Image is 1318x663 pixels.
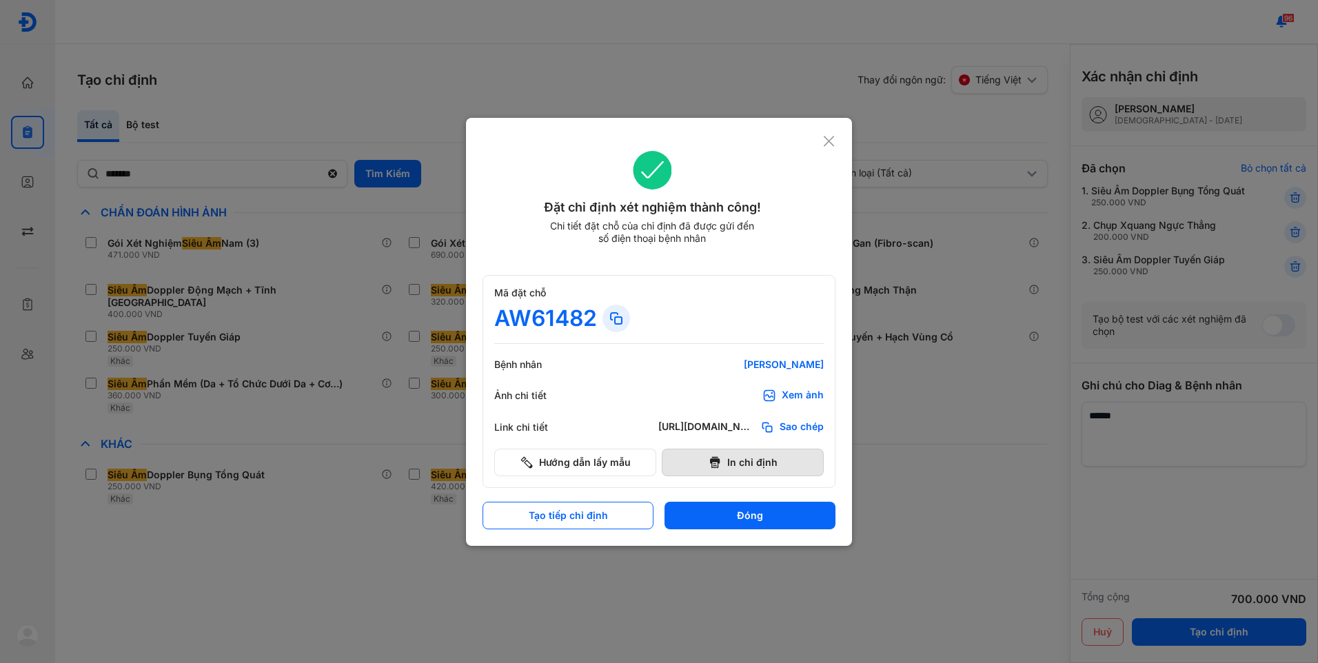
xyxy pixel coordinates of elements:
button: Hướng dẫn lấy mẫu [494,449,656,476]
button: In chỉ định [662,449,824,476]
div: AW61482 [494,305,597,332]
div: Link chi tiết [494,421,577,433]
span: Sao chép [780,420,824,434]
div: Ảnh chi tiết [494,389,577,402]
div: [PERSON_NAME] [658,358,824,371]
div: Mã đặt chỗ [494,287,824,299]
div: Đặt chỉ định xét nghiệm thành công! [483,198,822,217]
div: Chi tiết đặt chỗ của chỉ định đã được gửi đến số điện thoại bệnh nhân [544,220,760,245]
div: [URL][DOMAIN_NAME] [658,420,755,434]
div: Xem ảnh [782,389,824,402]
button: Tạo tiếp chỉ định [483,502,653,529]
button: Đóng [665,502,835,529]
div: Bệnh nhân [494,358,577,371]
